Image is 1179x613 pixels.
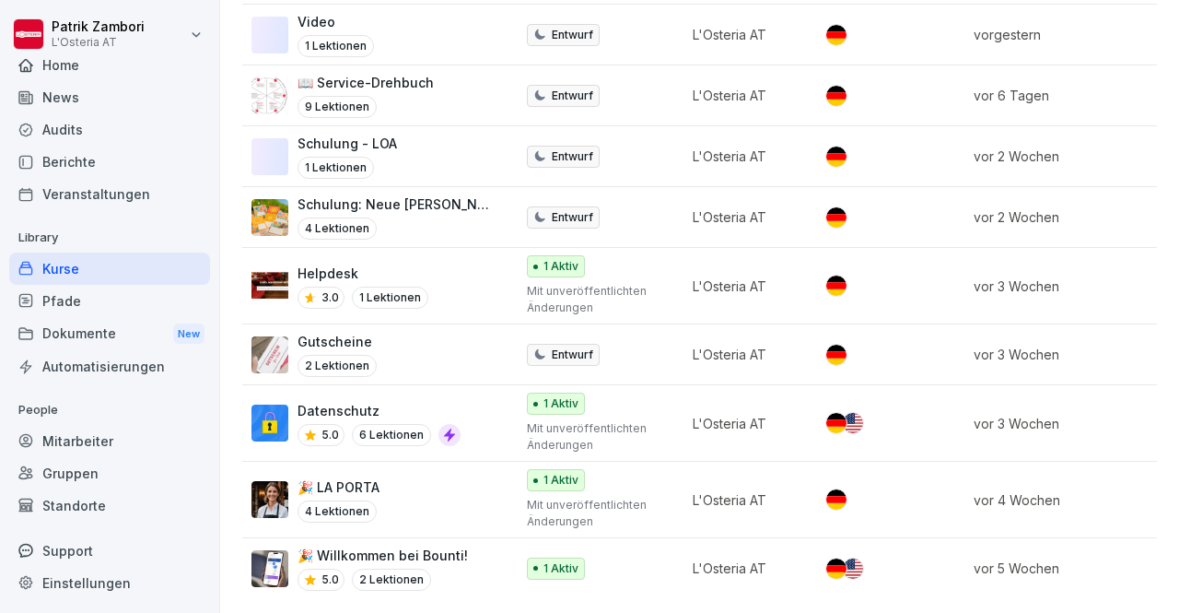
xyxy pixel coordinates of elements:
img: us.svg [843,413,863,433]
p: Entwurf [552,148,593,165]
a: Audits [9,113,210,146]
img: d3p7xnq4nf40a70q9pthc1z9.png [251,267,288,304]
p: L'Osteria AT [52,36,145,49]
a: Mitarbeiter [9,425,210,457]
img: w9ypthzlb1aks5381owlpmly.png [251,199,288,236]
p: 5.0 [321,572,339,588]
p: Mit unveröffentlichten Änderungen [527,420,661,454]
p: 4 Lektionen [298,501,377,523]
img: de.svg [826,147,846,167]
div: Support [9,535,210,567]
p: L'Osteria AT [693,147,795,166]
p: L'Osteria AT [693,207,795,227]
div: Dokumente [9,317,210,351]
p: vor 3 Wochen [974,345,1161,364]
p: 3.0 [321,289,339,306]
p: vor 5 Wochen [974,559,1161,578]
p: Datenschutz [298,401,461,420]
a: Automatisierungen [9,350,210,383]
p: 1 Lektionen [352,287,428,309]
div: New [173,324,204,345]
p: vor 2 Wochen [974,147,1161,166]
p: L'Osteria AT [693,490,795,510]
img: de.svg [826,86,846,106]
p: 9 Lektionen [298,96,377,118]
img: s7kfju4z3dimd9qxoiv1fg80.png [251,77,288,114]
a: Veranstaltungen [9,178,210,210]
img: de.svg [826,489,846,510]
img: de.svg [826,207,846,228]
p: L'Osteria AT [693,559,795,578]
img: de.svg [826,345,846,365]
img: gp1n7epbxsf9lzaihqn479zn.png [251,405,288,442]
img: us.svg [843,559,863,579]
a: Gruppen [9,457,210,489]
p: Library [9,223,210,253]
p: vor 2 Wochen [974,207,1161,227]
p: Entwurf [552,88,593,104]
a: Einstellungen [9,567,210,599]
p: 2 Lektionen [298,355,377,377]
p: vor 6 Tagen [974,86,1161,105]
p: 1 Lektionen [298,157,374,179]
p: Entwurf [552,209,593,226]
p: Video [298,12,374,31]
p: Gutscheine [298,332,377,351]
a: Pfade [9,285,210,317]
p: vorgestern [974,25,1161,44]
p: People [9,395,210,425]
img: de.svg [826,25,846,45]
p: 5.0 [321,427,339,443]
a: Standorte [9,489,210,522]
p: Entwurf [552,347,593,363]
p: vor 3 Wochen [974,414,1161,433]
p: 1 Aktiv [543,395,578,412]
p: 🎉 Willkommen bei Bounti! [298,546,468,565]
p: 1 Aktiv [543,472,578,489]
img: jgyauoua1el2neehg16e7x7a.png [251,336,288,373]
p: L'Osteria AT [693,345,795,364]
p: Entwurf [552,27,593,43]
p: 1 Aktiv [543,560,578,577]
img: de.svg [826,413,846,433]
a: News [9,81,210,113]
p: 6 Lektionen [352,424,431,446]
p: 2 Lektionen [352,569,431,591]
img: b4eu0mai1tdt6ksd7nlke1so.png [251,550,288,587]
img: de.svg [826,559,846,579]
a: Kurse [9,253,210,285]
p: L'Osteria AT [693,277,795,296]
p: L'Osteria AT [693,414,795,433]
p: L'Osteria AT [693,86,795,105]
p: 📖 Service-Drehbuch [298,73,434,92]
a: Berichte [9,146,210,178]
p: Patrik Zambori [52,19,145,35]
p: 1 Lektionen [298,35,374,57]
p: Schulung: Neue [PERSON_NAME]-Monatskartenprodukte [298,195,496,214]
p: vor 3 Wochen [974,277,1161,296]
p: 1 Aktiv [543,258,578,275]
a: DokumenteNew [9,317,210,351]
p: L'Osteria AT [693,25,795,44]
img: de.svg [826,276,846,296]
p: 🎉 LA PORTA [298,477,379,497]
p: Helpdesk [298,264,428,283]
p: Schulung - LOA [298,134,397,153]
p: 4 Lektionen [298,218,377,240]
p: vor 4 Wochen [974,490,1161,510]
p: Mit unveröffentlichten Änderungen [527,497,661,530]
a: Home [9,49,210,81]
img: gildg6d9tgvhimvy0yxdwxtc.png [251,481,288,518]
